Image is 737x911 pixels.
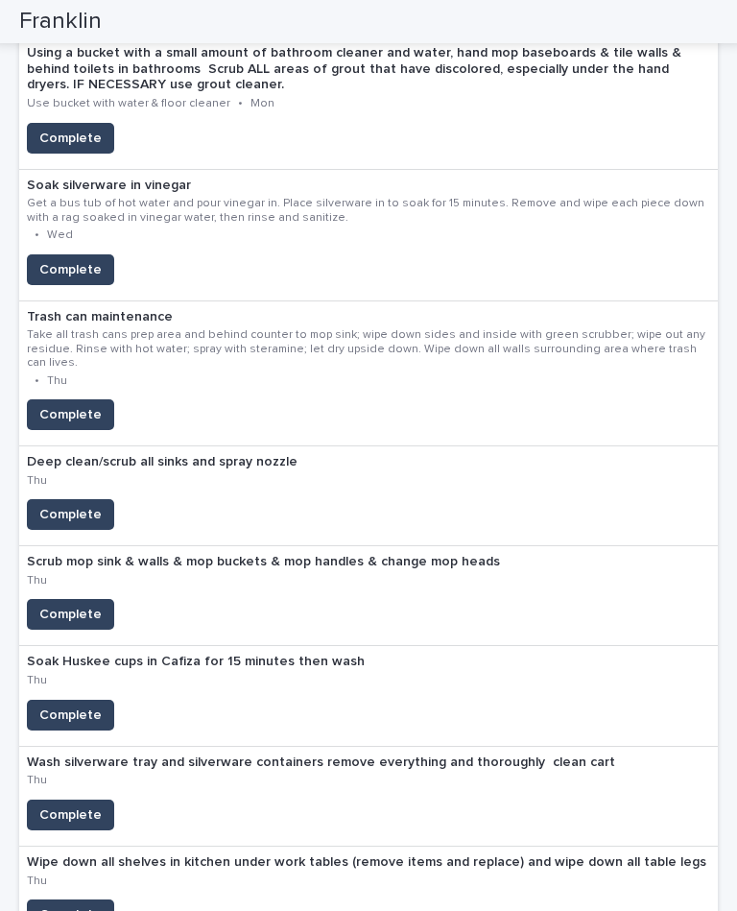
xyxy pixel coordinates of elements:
[35,228,39,242] p: •
[27,309,710,325] p: Trash can maintenance
[27,197,710,225] p: Get a bus tub of hot water and pour vinegar in. Place silverware in to soak for 15 minutes. Remov...
[27,454,318,470] p: Deep clean/scrub all sinks and spray nozzle
[27,123,114,154] button: Complete
[39,405,102,424] span: Complete
[47,374,67,388] p: Thu
[27,254,114,285] button: Complete
[39,129,102,148] span: Complete
[27,554,520,570] p: Scrub mop sink & walls & mop buckets & mop handles & change mop heads
[35,374,39,388] p: •
[19,546,718,646] a: Scrub mop sink & walls & mop buckets & mop handles & change mop headsThuComplete
[27,599,114,630] button: Complete
[27,700,114,731] button: Complete
[39,805,102,825] span: Complete
[27,178,710,194] p: Soak silverware in vinegar
[27,399,114,430] button: Complete
[19,301,718,446] a: Trash can maintenanceTake all trash cans prep area and behind counter to mop sink; wipe down side...
[39,505,102,524] span: Complete
[27,654,385,670] p: Soak Huskee cups in Cafiza for 15 minutes then wash
[27,755,635,771] p: Wash silverware tray and silverware containers remove everything and thoroughly clean cart
[19,170,718,301] a: Soak silverware in vinegarGet a bus tub of hot water and pour vinegar in. Place silverware in to ...
[27,45,710,93] p: Using a bucket with a small amount of bathroom cleaner and water, hand mop baseboards & tile wall...
[39,605,102,624] span: Complete
[27,875,47,888] p: Thu
[27,97,230,110] p: Use bucket with water & floor cleaner
[27,474,47,488] p: Thu
[27,499,114,530] button: Complete
[27,774,47,787] p: Thu
[39,260,102,279] span: Complete
[19,8,102,36] h2: Franklin
[238,97,243,110] p: •
[27,674,47,687] p: Thu
[39,706,102,725] span: Complete
[27,800,114,830] button: Complete
[27,574,47,587] p: Thu
[27,854,710,871] p: Wipe down all shelves in kitchen under work tables (remove items and replace) and wipe down all t...
[19,37,718,170] a: Using a bucket with a small amount of bathroom cleaner and water, hand mop baseboards & tile wall...
[19,646,718,746] a: Soak Huskee cups in Cafiza for 15 minutes then washThuComplete
[19,747,718,847] a: Wash silverware tray and silverware containers remove everything and thoroughly clean cartThuComp...
[19,446,718,546] a: Deep clean/scrub all sinks and spray nozzleThuComplete
[47,228,73,242] p: Wed
[27,328,710,370] p: Take all trash cans prep area and behind counter to mop sink; wipe down sides and inside with gre...
[250,97,274,110] p: Mon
